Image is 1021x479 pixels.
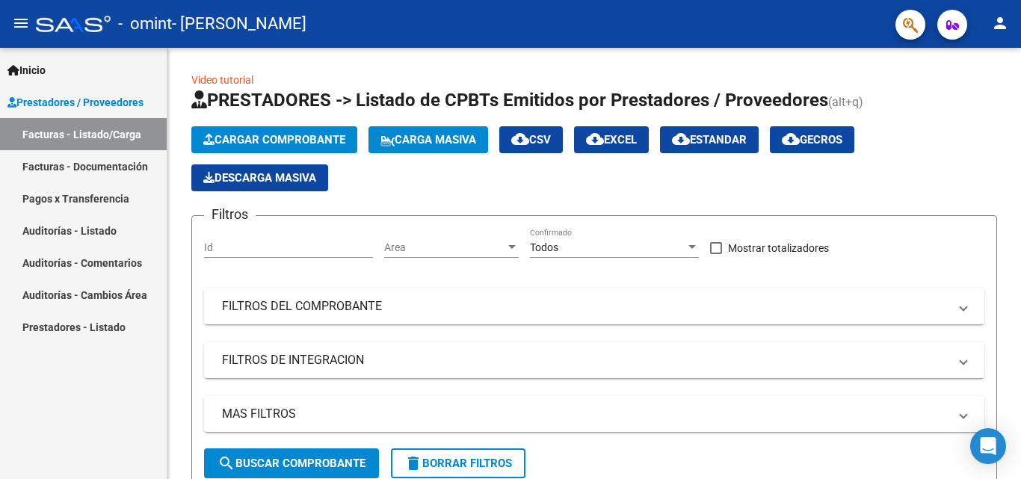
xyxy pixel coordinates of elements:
[499,126,563,153] button: CSV
[404,457,512,470] span: Borrar Filtros
[511,133,551,146] span: CSV
[204,396,984,432] mat-expansion-panel-header: MAS FILTROS
[191,126,357,153] button: Cargar Comprobante
[782,130,800,148] mat-icon: cloud_download
[7,94,144,111] span: Prestadores / Proveedores
[404,454,422,472] mat-icon: delete
[218,454,235,472] mat-icon: search
[728,239,829,257] span: Mostrar totalizadores
[782,133,842,146] span: Gecros
[586,133,637,146] span: EXCEL
[218,457,365,470] span: Buscar Comprobante
[204,288,984,324] mat-expansion-panel-header: FILTROS DEL COMPROBANTE
[391,448,525,478] button: Borrar Filtros
[7,62,46,78] span: Inicio
[770,126,854,153] button: Gecros
[672,130,690,148] mat-icon: cloud_download
[191,164,328,191] button: Descarga Masiva
[203,133,345,146] span: Cargar Comprobante
[118,7,172,40] span: - omint
[204,204,256,225] h3: Filtros
[384,241,505,254] span: Area
[970,428,1006,464] div: Open Intercom Messenger
[172,7,306,40] span: - [PERSON_NAME]
[991,14,1009,32] mat-icon: person
[511,130,529,148] mat-icon: cloud_download
[222,352,948,368] mat-panel-title: FILTROS DE INTEGRACION
[586,130,604,148] mat-icon: cloud_download
[574,126,649,153] button: EXCEL
[12,14,30,32] mat-icon: menu
[660,126,759,153] button: Estandar
[204,342,984,378] mat-expansion-panel-header: FILTROS DE INTEGRACION
[204,448,379,478] button: Buscar Comprobante
[191,74,253,86] a: Video tutorial
[222,406,948,422] mat-panel-title: MAS FILTROS
[672,133,747,146] span: Estandar
[368,126,488,153] button: Carga Masiva
[828,95,863,109] span: (alt+q)
[222,298,948,315] mat-panel-title: FILTROS DEL COMPROBANTE
[530,241,558,253] span: Todos
[203,171,316,185] span: Descarga Masiva
[191,164,328,191] app-download-masive: Descarga masiva de comprobantes (adjuntos)
[191,90,828,111] span: PRESTADORES -> Listado de CPBTs Emitidos por Prestadores / Proveedores
[380,133,476,146] span: Carga Masiva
